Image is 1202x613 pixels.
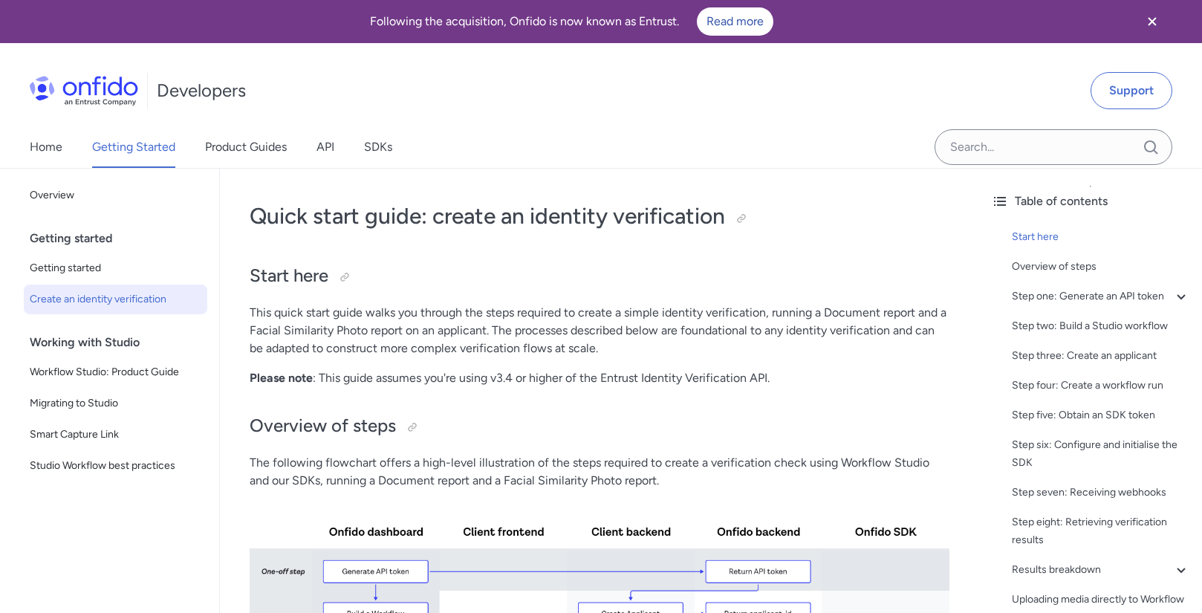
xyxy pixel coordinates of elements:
[991,192,1190,210] div: Table of contents
[30,126,62,168] a: Home
[1012,513,1190,549] a: Step eight: Retrieving verification results
[1012,258,1190,276] a: Overview of steps
[18,7,1125,36] div: Following the acquisition, Onfido is now known as Entrust.
[30,395,201,412] span: Migrating to Studio
[250,304,949,357] p: This quick start guide walks you through the steps required to create a simple identity verificat...
[250,201,949,231] h1: Quick start guide: create an identity verification
[316,126,334,168] a: API
[24,253,207,283] a: Getting started
[30,224,213,253] div: Getting started
[250,414,949,439] h2: Overview of steps
[30,457,201,475] span: Studio Workflow best practices
[30,76,138,106] img: Onfido Logo
[1012,347,1190,365] a: Step three: Create an applicant
[24,420,207,450] a: Smart Capture Link
[24,389,207,418] a: Migrating to Studio
[1143,13,1161,30] svg: Close banner
[30,328,213,357] div: Working with Studio
[24,451,207,481] a: Studio Workflow best practices
[1012,561,1190,579] a: Results breakdown
[24,285,207,314] a: Create an identity verification
[1012,288,1190,305] a: Step one: Generate an API token
[250,264,949,289] h2: Start here
[1012,406,1190,424] a: Step five: Obtain an SDK token
[1125,3,1180,40] button: Close banner
[30,259,201,277] span: Getting started
[1012,484,1190,502] a: Step seven: Receiving webhooks
[697,7,773,36] a: Read more
[92,126,175,168] a: Getting Started
[250,371,313,385] strong: Please note
[1012,228,1190,246] a: Start here
[364,126,392,168] a: SDKs
[250,369,949,387] p: : This guide assumes you're using v3.4 or higher of the Entrust Identity Verification API.
[1091,72,1172,109] a: Support
[24,181,207,210] a: Overview
[205,126,287,168] a: Product Guides
[1012,317,1190,335] a: Step two: Build a Studio workflow
[30,426,201,444] span: Smart Capture Link
[157,79,246,103] h1: Developers
[1012,436,1190,472] a: Step six: Configure and initialise the SDK
[30,187,201,204] span: Overview
[30,291,201,308] span: Create an identity verification
[935,129,1172,165] input: Onfido search input field
[24,357,207,387] a: Workflow Studio: Product Guide
[250,454,949,490] p: The following flowchart offers a high-level illustration of the steps required to create a verifi...
[30,363,201,381] span: Workflow Studio: Product Guide
[1012,377,1190,395] a: Step four: Create a workflow run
